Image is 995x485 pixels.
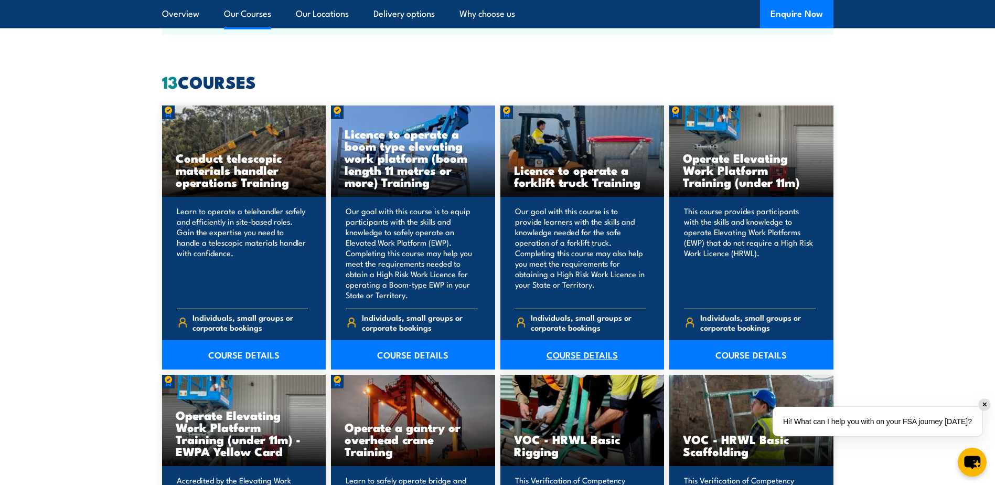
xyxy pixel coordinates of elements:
h3: Operate Elevating Work Platform Training (under 11m) - EWPA Yellow Card [176,409,313,457]
p: This course provides participants with the skills and knowledge to operate Elevating Work Platfor... [684,206,816,300]
h3: VOC - HRWL Basic Rigging [514,433,651,457]
p: Our goal with this course is to equip participants with the skills and knowledge to safely operat... [346,206,477,300]
a: COURSE DETAILS [500,340,665,370]
a: COURSE DETAILS [162,340,326,370]
span: Individuals, small groups or corporate bookings [192,312,308,332]
span: Individuals, small groups or corporate bookings [700,312,816,332]
p: Our goal with this course is to provide learners with the skills and knowledge needed for the saf... [515,206,647,300]
strong: 13 [162,68,178,94]
h3: Operate a gantry or overhead crane Training [345,421,482,457]
h3: Licence to operate a forklift truck Training [514,164,651,188]
button: chat-button [958,448,987,477]
h2: COURSES [162,74,833,89]
a: COURSE DETAILS [331,340,495,370]
h3: VOC - HRWL Basic Scaffolding [683,433,820,457]
h3: Conduct telescopic materials handler operations Training [176,152,313,188]
div: Hi! What can I help you with on your FSA journey [DATE]? [773,407,982,436]
p: Learn to operate a telehandler safely and efficiently in site-based roles. Gain the expertise you... [177,206,308,300]
a: COURSE DETAILS [669,340,833,370]
span: Individuals, small groups or corporate bookings [531,312,646,332]
div: ✕ [979,399,990,410]
h3: Operate Elevating Work Platform Training (under 11m) [683,152,820,188]
h3: Licence to operate a boom type elevating work platform (boom length 11 metres or more) Training [345,128,482,188]
span: Individuals, small groups or corporate bookings [362,312,477,332]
